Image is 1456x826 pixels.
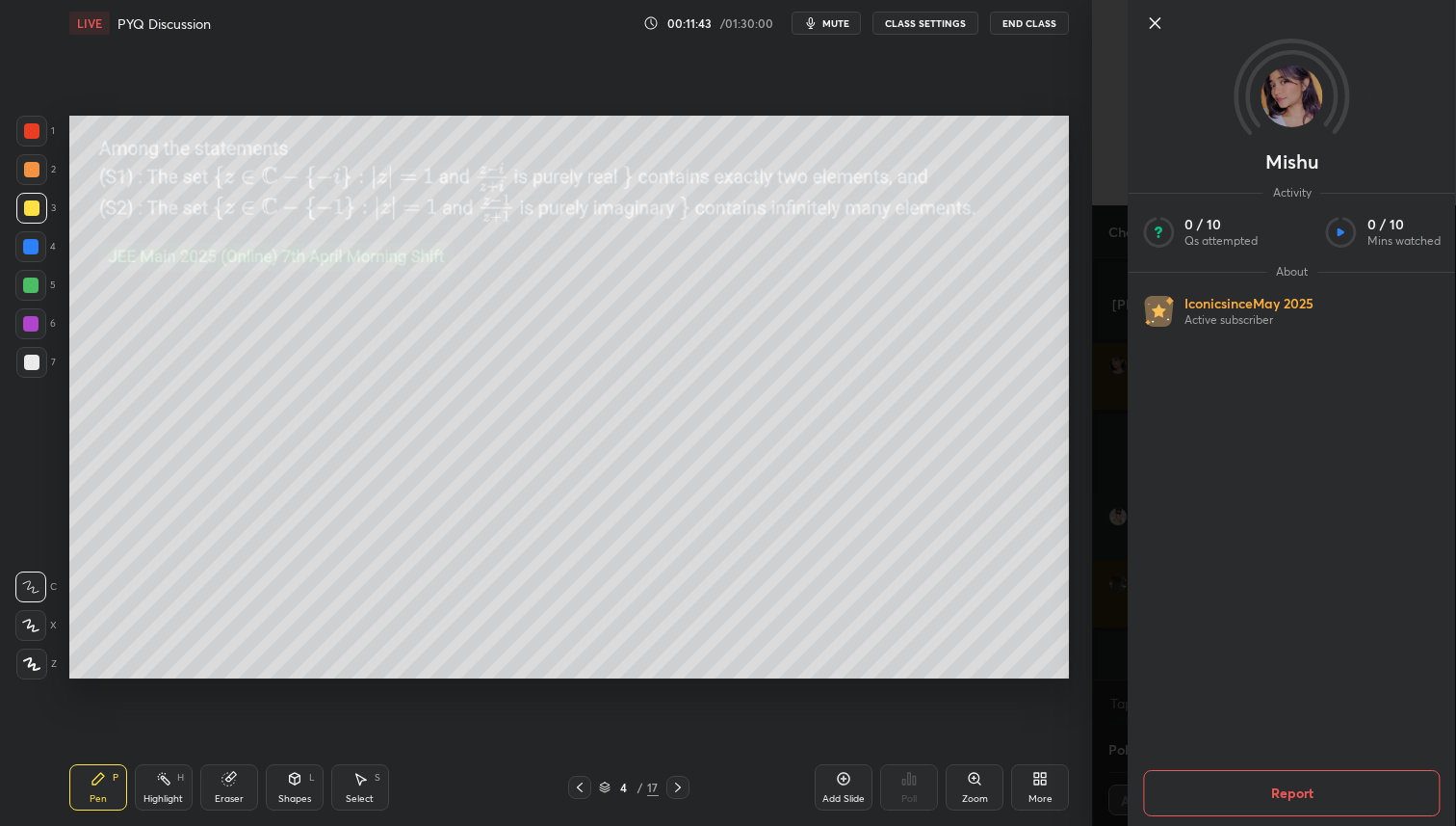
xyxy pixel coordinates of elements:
p: Active subscriber [1184,312,1313,328]
div: 5 [15,270,56,301]
div: 6 [15,308,56,339]
p: Mins watched [1367,233,1441,249]
div: X [15,610,57,641]
p: 0 / 10 [1184,216,1258,233]
div: More [1028,794,1053,804]
div: 2 [16,154,56,185]
div: P [113,773,118,783]
div: Pen [90,794,107,804]
div: 1 [16,116,55,147]
img: 527f8de8daa34f8885b50eab8468c361.jpg [1261,66,1323,127]
p: Mishu [1265,154,1319,170]
div: Add Slide [822,794,865,804]
div: Highlight [143,794,183,804]
div: Shapes [278,794,311,804]
span: About [1266,264,1317,280]
div: Eraser [215,794,244,804]
div: LIVE [69,12,110,35]
div: Zoom [962,794,988,804]
div: Select [346,794,374,804]
div: Z [16,649,57,679]
h4: PYQ Discussion [117,14,211,33]
p: Iconic since May 2025 [1184,295,1313,312]
div: S [375,773,380,783]
button: CLASS SETTINGS [872,12,978,35]
div: H [177,773,184,783]
div: 3 [16,193,56,224]
span: mute [822,16,849,30]
div: C [15,572,57,602]
button: Report [1143,770,1440,816]
span: Activity [1263,185,1321,200]
p: 0 / 10 [1367,216,1441,233]
div: 7 [16,347,56,378]
button: mute [792,12,861,35]
button: End Class [990,12,1069,35]
div: L [309,773,315,783]
p: Qs attempted [1184,233,1258,249]
div: 4 [614,782,634,793]
div: / [637,782,643,793]
div: 17 [647,779,659,796]
div: 4 [15,231,56,262]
